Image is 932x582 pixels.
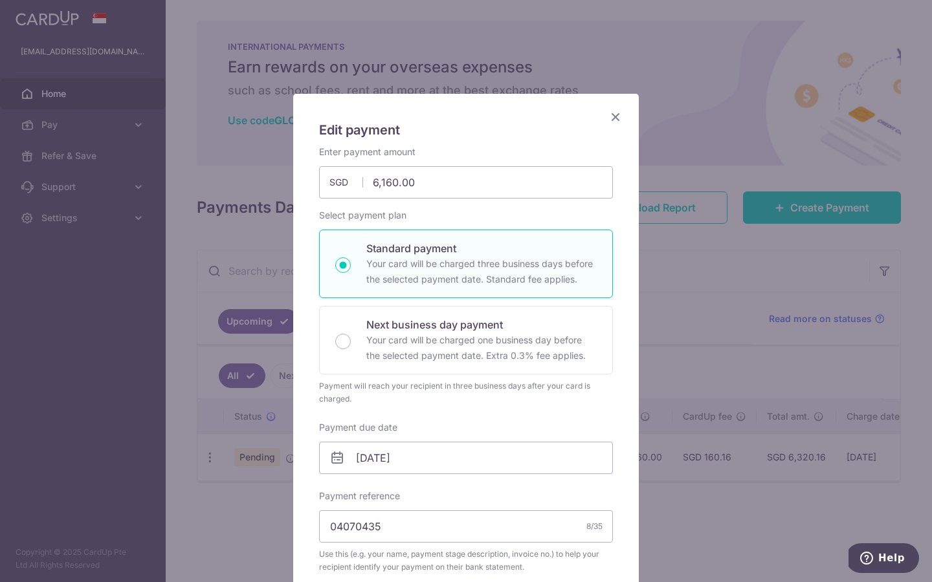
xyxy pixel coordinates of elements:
p: Your card will be charged one business day before the selected payment date. Extra 0.3% fee applies. [366,332,597,363]
iframe: Opens a widget where you can find more information [849,543,919,576]
div: Payment will reach your recipient in three business days after your card is charged. [319,380,613,405]
button: Close [608,109,623,125]
span: Use this (e.g. your name, payment stage description, invoice no.) to help your recipient identify... [319,548,613,574]
p: Standard payment [366,241,597,256]
input: 0.00 [319,166,613,199]
p: Next business day payment [366,317,597,332]
div: 8/35 [586,520,603,533]
label: Select payment plan [319,209,406,222]
span: SGD [329,176,363,189]
h5: Edit payment [319,120,613,140]
p: Your card will be charged three business days before the selected payment date. Standard fee appl... [366,256,597,287]
label: Enter payment amount [319,145,416,158]
input: DD / MM / YYYY [319,442,613,474]
label: Payment reference [319,490,400,502]
label: Payment due date [319,421,397,434]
